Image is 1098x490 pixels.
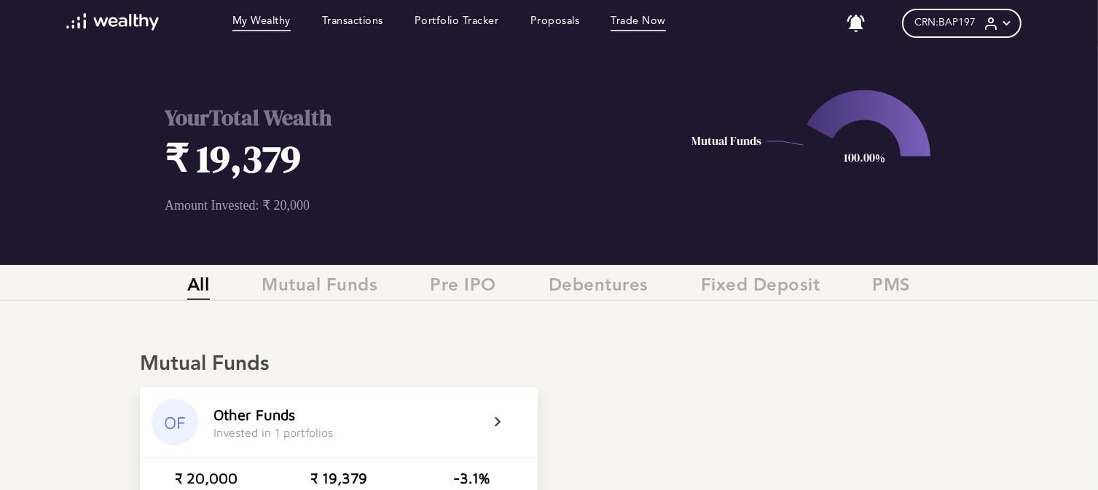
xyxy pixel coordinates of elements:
text: 100.00% [844,149,885,165]
a: Trade Now [611,15,666,31]
span: Mutual Funds [262,276,378,300]
span: Fixed Deposit [701,276,820,300]
div: Other Funds [213,406,295,423]
img: wl-logo-white.svg [66,13,159,31]
a: My Wealthy [232,15,291,31]
span: CRN: BAP197 [915,17,976,29]
h1: ₹ 19,379 [165,133,631,184]
a: Proposals [530,15,580,31]
a: Portfolio Tracker [415,15,499,31]
div: OF [152,399,198,446]
p: Amount Invested: ₹ 20,000 [165,197,631,213]
a: Transactions [322,15,383,31]
span: Pre IPO [431,276,497,300]
span: Debentures [549,276,648,300]
div: ₹ 19,379 [310,470,367,486]
div: -3.1% [453,470,490,486]
div: Invested in 1 portfolios [213,426,333,439]
span: PMS [873,276,911,300]
div: Mutual Funds [140,352,958,377]
text: Mutual Funds [691,133,761,149]
h2: Your Total Wealth [165,103,631,133]
div: ₹ 20,000 [175,470,238,486]
span: All [187,276,210,300]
